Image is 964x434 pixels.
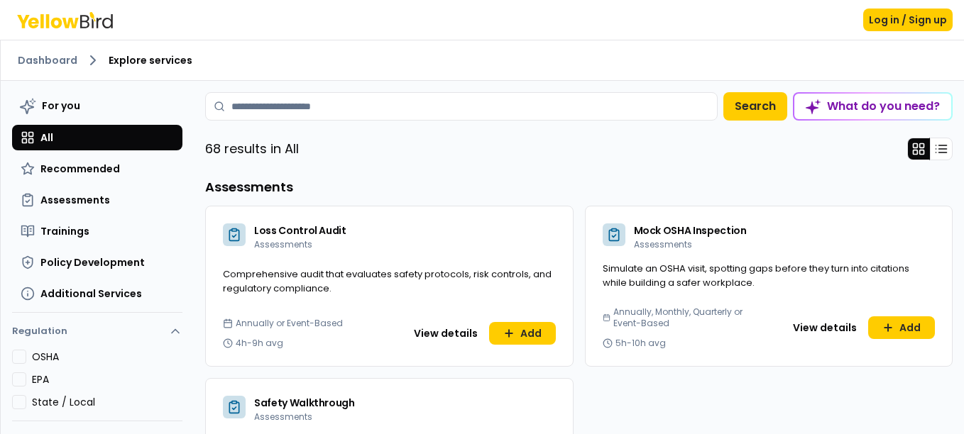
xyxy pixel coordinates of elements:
span: 5h-10h avg [615,338,666,349]
span: Loss Control Audit [254,223,346,238]
p: 68 results in All [205,139,299,159]
span: Policy Development [40,255,145,269]
button: View details [405,322,486,345]
button: Add [868,316,935,339]
span: 4h-9h avg [236,338,283,349]
button: Log in / Sign up [863,9,953,31]
a: Dashboard [18,53,77,67]
nav: breadcrumb [18,52,947,69]
h3: Assessments [205,177,953,197]
span: Trainings [40,224,89,238]
button: Trainings [12,218,182,244]
span: Assessments [634,238,692,250]
button: What do you need? [793,92,953,121]
span: For you [42,99,80,113]
span: Mock OSHA Inspection [634,223,747,238]
span: Comprehensive audit that evaluates safety protocols, risk controls, and regulatory compliance. [223,267,552,295]
button: Assessments [12,187,182,213]
button: Add [489,322,556,345]
button: View details [784,316,865,339]
span: Annually, Monthly, Quarterly or Event-Based [613,306,763,329]
label: EPA [32,372,182,386]
span: Additional Services [40,286,142,301]
button: All [12,125,182,150]
span: Assessments [40,193,110,207]
span: Safety Walkthrough [254,396,355,410]
button: Regulation [12,318,182,350]
button: Recommended [12,156,182,182]
label: State / Local [32,395,182,409]
button: For you [12,92,182,119]
span: Explore services [109,53,192,67]
button: Search [723,92,787,121]
button: Policy Development [12,250,182,275]
span: All [40,130,53,145]
span: Recommended [40,162,120,176]
button: Additional Services [12,281,182,306]
span: Assessments [254,238,312,250]
label: OSHA [32,350,182,364]
span: Assessments [254,411,312,423]
span: Simulate an OSHA visit, spotting gaps before they turn into citations while building a safer work... [603,262,909,289]
span: Annually or Event-Based [236,318,343,329]
div: What do you need? [794,94,951,119]
div: Regulation [12,350,182,421]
